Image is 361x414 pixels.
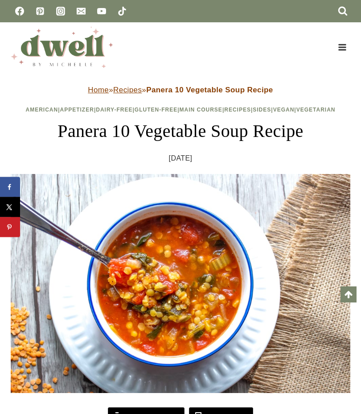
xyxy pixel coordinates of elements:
a: Pinterest [31,2,49,20]
a: Vegetarian [296,107,336,113]
a: Dairy-Free [96,107,132,113]
time: [DATE] [169,152,193,165]
h1: Panera 10 Vegetable Soup Recipe [11,118,350,145]
a: Email [72,2,90,20]
a: Home [88,86,109,94]
a: TikTok [113,2,131,20]
a: Instagram [52,2,70,20]
a: Vegan [273,107,295,113]
a: American [26,107,58,113]
img: DWELL by michelle [11,27,113,68]
strong: Panera 10 Vegetable Soup Recipe [146,86,273,94]
a: Main Course [180,107,222,113]
a: Sides [253,107,271,113]
button: View Search Form [335,4,350,19]
a: Gluten-Free [135,107,177,113]
a: Recipes [113,86,142,94]
a: Appetizer [60,107,94,113]
img: Panera soup in a bowl [11,174,350,393]
a: Facebook [11,2,29,20]
a: Scroll to top [340,286,357,302]
a: Recipes [224,107,251,113]
span: » » [88,86,273,94]
button: Open menu [334,40,350,54]
span: | | | | | | | | [26,107,336,113]
a: YouTube [93,2,111,20]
